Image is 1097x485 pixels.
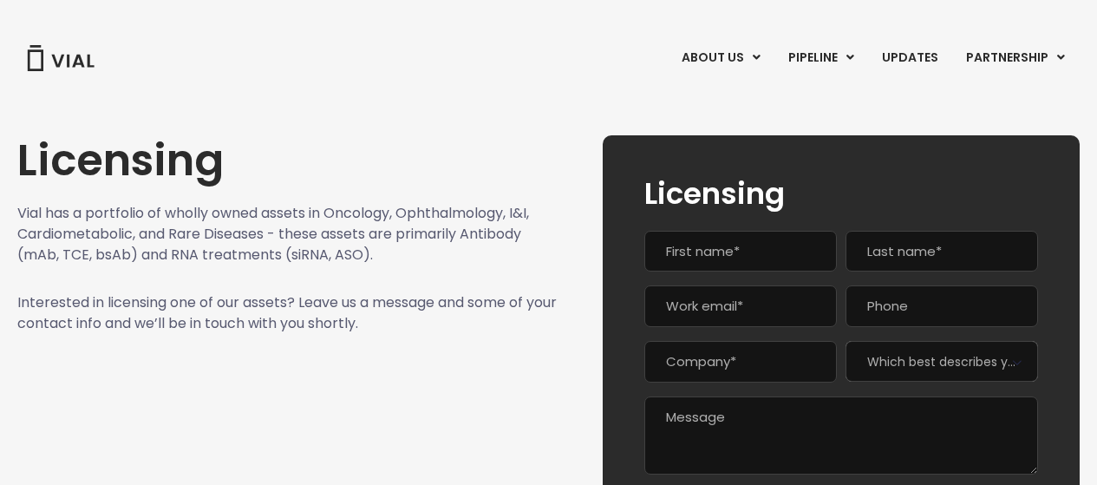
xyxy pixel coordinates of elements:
[644,231,837,272] input: First name*
[846,341,1038,382] span: Which best describes you?*
[668,43,774,73] a: ABOUT USMenu Toggle
[17,292,559,334] p: Interested in licensing one of our assets? Leave us a message and some of your contact info and w...
[774,43,867,73] a: PIPELINEMenu Toggle
[26,45,95,71] img: Vial Logo
[846,285,1038,327] input: Phone
[644,341,837,383] input: Company*
[952,43,1079,73] a: PARTNERSHIPMenu Toggle
[644,177,1038,210] h2: Licensing
[17,203,559,265] p: Vial has a portfolio of wholly owned assets in Oncology, Ophthalmology, I&I, Cardiometabolic, and...
[17,135,559,186] h1: Licensing
[644,285,837,327] input: Work email*
[846,231,1038,272] input: Last name*
[868,43,951,73] a: UPDATES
